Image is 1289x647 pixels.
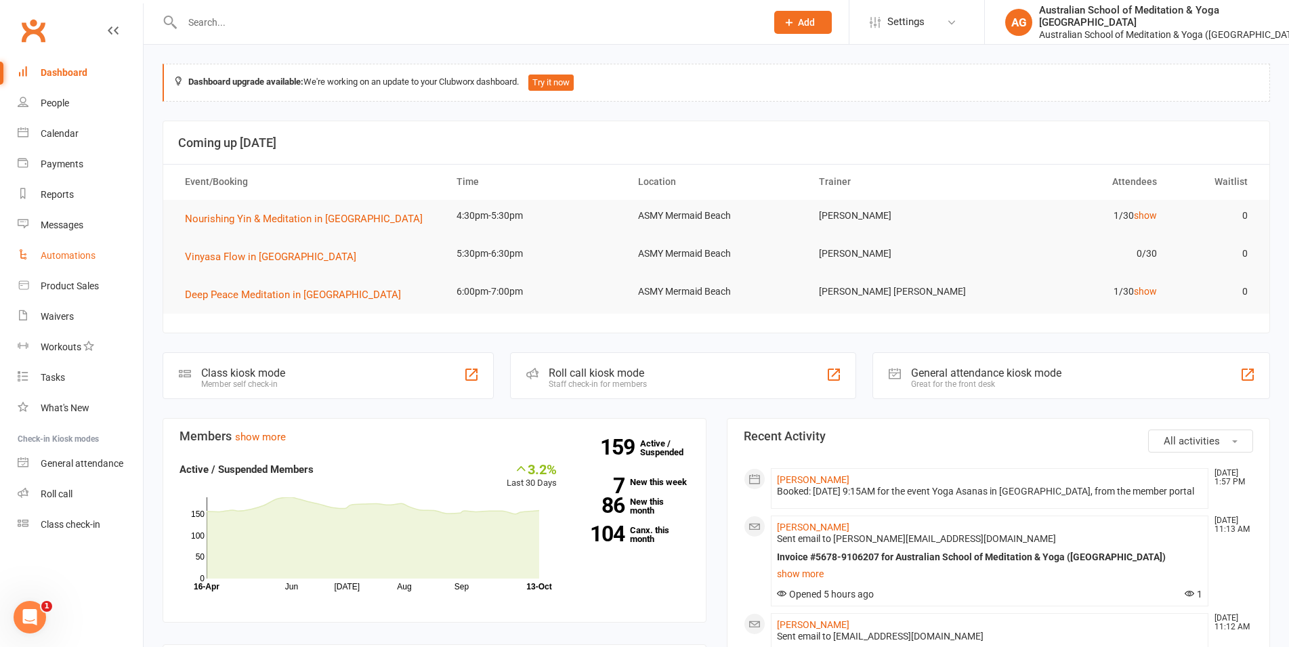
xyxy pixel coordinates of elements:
[807,200,988,232] td: [PERSON_NAME]
[41,488,72,499] div: Roll call
[18,119,143,149] a: Calendar
[18,509,143,540] a: Class kiosk mode
[577,495,625,516] strong: 86
[777,631,984,642] span: Sent email to [EMAIL_ADDRESS][DOMAIN_NAME]
[777,533,1056,544] span: Sent email to [PERSON_NAME][EMAIL_ADDRESS][DOMAIN_NAME]
[185,213,423,225] span: Nourishing Yin & Meditation in [GEOGRAPHIC_DATA]
[185,287,410,303] button: Deep Peace Meditation in [GEOGRAPHIC_DATA]
[18,271,143,301] a: Product Sales
[444,165,625,199] th: Time
[807,238,988,270] td: [PERSON_NAME]
[41,128,79,139] div: Calendar
[18,479,143,509] a: Roll call
[41,519,100,530] div: Class check-in
[988,238,1169,270] td: 0/30
[798,17,815,28] span: Add
[988,200,1169,232] td: 1/30
[988,165,1169,199] th: Attendees
[777,551,1203,563] div: Invoice #5678-9106207 for Australian School of Meditation & Yoga ([GEOGRAPHIC_DATA])
[777,619,849,630] a: [PERSON_NAME]
[41,402,89,413] div: What's New
[444,276,625,308] td: 6:00pm-7:00pm
[549,367,647,379] div: Roll call kiosk mode
[887,7,925,37] span: Settings
[807,165,988,199] th: Trainer
[41,341,81,352] div: Workouts
[1148,430,1253,453] button: All activities
[41,98,69,108] div: People
[18,332,143,362] a: Workouts
[774,11,832,34] button: Add
[235,431,286,443] a: show more
[507,461,557,476] div: 3.2%
[1208,614,1252,631] time: [DATE] 11:12 AM
[18,180,143,210] a: Reports
[1134,210,1157,221] a: show
[41,601,52,612] span: 1
[178,136,1254,150] h3: Coming up [DATE]
[507,461,557,491] div: Last 30 Days
[1208,469,1252,486] time: [DATE] 1:57 PM
[201,367,285,379] div: Class kiosk mode
[1134,286,1157,297] a: show
[185,289,401,301] span: Deep Peace Meditation in [GEOGRAPHIC_DATA]
[577,526,690,543] a: 104Canx. this month
[18,448,143,479] a: General attendance kiosk mode
[777,564,1203,583] a: show more
[18,393,143,423] a: What's New
[18,301,143,332] a: Waivers
[577,524,625,544] strong: 104
[807,276,988,308] td: [PERSON_NAME] [PERSON_NAME]
[528,75,574,91] button: Try it now
[185,211,432,227] button: Nourishing Yin & Meditation in [GEOGRAPHIC_DATA]
[577,478,690,486] a: 7New this week
[201,379,285,389] div: Member self check-in
[1169,165,1260,199] th: Waitlist
[626,238,807,270] td: ASMY Mermaid Beach
[988,276,1169,308] td: 1/30
[41,372,65,383] div: Tasks
[41,67,87,78] div: Dashboard
[744,430,1254,443] h3: Recent Activity
[41,159,83,169] div: Payments
[18,88,143,119] a: People
[777,474,849,485] a: [PERSON_NAME]
[1169,276,1260,308] td: 0
[16,14,50,47] a: Clubworx
[640,429,700,467] a: 159Active / Suspended
[179,430,690,443] h3: Members
[777,486,1203,497] div: Booked: [DATE] 9:15AM for the event Yoga Asanas in [GEOGRAPHIC_DATA], from the member portal
[41,311,74,322] div: Waivers
[173,165,444,199] th: Event/Booking
[163,64,1270,102] div: We're working on an update to your Clubworx dashboard.
[1164,435,1220,447] span: All activities
[626,276,807,308] td: ASMY Mermaid Beach
[14,601,46,633] iframe: Intercom live chat
[179,463,314,476] strong: Active / Suspended Members
[626,200,807,232] td: ASMY Mermaid Beach
[911,367,1061,379] div: General attendance kiosk mode
[1208,516,1252,534] time: [DATE] 11:13 AM
[577,497,690,515] a: 86New this month
[188,77,303,87] strong: Dashboard upgrade available:
[1169,238,1260,270] td: 0
[178,13,757,32] input: Search...
[18,241,143,271] a: Automations
[185,249,366,265] button: Vinyasa Flow in [GEOGRAPHIC_DATA]
[18,149,143,180] a: Payments
[41,189,74,200] div: Reports
[1185,589,1202,600] span: 1
[444,238,625,270] td: 5:30pm-6:30pm
[600,437,640,457] strong: 159
[549,379,647,389] div: Staff check-in for members
[777,589,874,600] span: Opened 5 hours ago
[1169,200,1260,232] td: 0
[577,476,625,496] strong: 7
[41,250,96,261] div: Automations
[41,280,99,291] div: Product Sales
[18,58,143,88] a: Dashboard
[626,165,807,199] th: Location
[1005,9,1032,36] div: AG
[444,200,625,232] td: 4:30pm-5:30pm
[185,251,356,263] span: Vinyasa Flow in [GEOGRAPHIC_DATA]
